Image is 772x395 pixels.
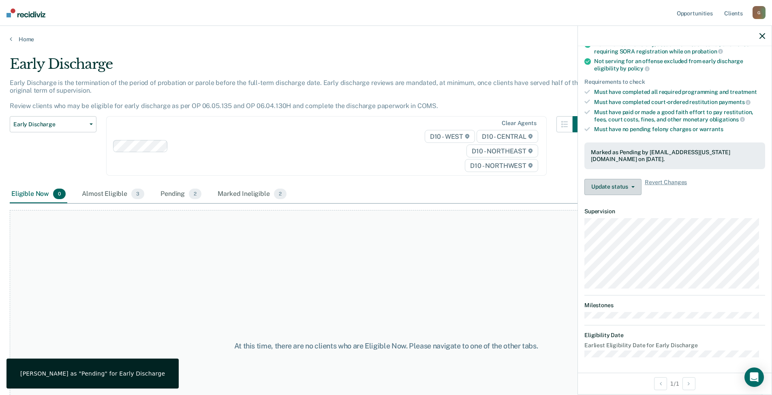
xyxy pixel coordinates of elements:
a: Home [10,36,762,43]
div: At this time, there are no clients who are Eligible Now. Please navigate to one of the other tabs. [198,342,574,350]
dt: Eligibility Date [584,332,765,339]
span: 3 [131,189,144,199]
span: D10 - WEST [425,130,475,143]
div: Must have paid or made a good faith effort to pay restitution, fees, court costs, fines, and othe... [594,109,765,123]
div: Clear agents [502,120,536,127]
span: D10 - NORTHEAST [466,144,538,157]
dt: Milestones [584,302,765,309]
div: Pending [159,185,203,203]
p: Early Discharge is the termination of the period of probation or parole before the full-term disc... [10,79,585,110]
dt: Supervision [584,208,765,215]
div: Marked as Pending by [EMAIL_ADDRESS][US_STATE][DOMAIN_NAME] on [DATE]. [591,149,759,163]
div: 1 / 1 [578,373,772,394]
dt: Earliest Eligibility Date for Early Discharge [584,342,765,349]
span: D10 - CENTRAL [477,130,538,143]
span: obligations [710,116,745,123]
div: Marked Ineligible [216,185,288,203]
span: probation [692,48,723,55]
span: D10 - NORTHWEST [465,159,538,172]
div: Must have completed court-ordered restitution [594,98,765,106]
div: [PERSON_NAME] as "Pending" for Early Discharge [20,370,165,377]
span: 2 [274,189,287,199]
div: Must have no pending felony charges or [594,126,765,133]
div: Not involved in a felony, assaultive misdemeanor, or offense requiring SORA registration while on [594,41,765,55]
span: 2 [189,189,201,199]
span: payments [719,99,751,105]
span: treatment [730,89,757,95]
div: Requirements to check [584,79,765,85]
span: policy [628,65,650,72]
span: Early Discharge [13,121,86,128]
div: Not serving for an offense excluded from early discharge eligibility by [594,58,765,72]
div: Almost Eligible [80,185,146,203]
span: 0 [53,189,66,199]
div: Eligible Now [10,185,67,203]
span: warrants [699,126,723,132]
button: Previous Opportunity [654,377,667,390]
div: Early Discharge [10,56,589,79]
div: Must have completed all required programming and [594,89,765,96]
img: Recidiviz [6,8,45,17]
span: Revert Changes [645,179,687,195]
button: Next Opportunity [682,377,695,390]
button: Update status [584,179,642,195]
div: G [753,6,766,19]
div: Open Intercom Messenger [744,367,764,387]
